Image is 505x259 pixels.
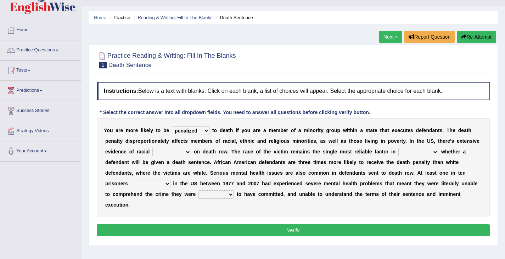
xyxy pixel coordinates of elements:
b: y [241,128,244,133]
b: d [429,128,432,133]
b: a [245,149,248,154]
b: s [313,138,316,144]
b: e [423,128,426,133]
b: x [460,138,462,144]
b: l [165,138,166,144]
b: u [403,128,406,133]
b: t [281,149,282,154]
b: n [118,149,121,154]
b: , [316,138,318,144]
b: e [240,138,243,144]
b: s [130,138,133,144]
b: r [291,149,292,154]
b: i [306,138,308,144]
b: o [331,128,334,133]
b: y [166,138,169,144]
b: e [135,128,138,133]
b: t [402,138,403,144]
b: d [203,149,206,154]
a: Predictions [0,81,81,98]
b: o [313,128,316,133]
b: n [372,138,375,144]
b: a [360,128,363,133]
b: . [227,149,229,154]
small: Death Sentence [108,62,152,68]
b: e [453,128,455,133]
a: Home [94,15,106,20]
b: , [236,138,237,144]
b: e [419,128,422,133]
b: t [263,149,265,154]
b: I [410,138,411,144]
b: t [348,128,350,133]
b: i [347,128,348,133]
b: f [237,128,239,133]
b: t [161,138,162,144]
b: h [450,128,453,133]
b: h [235,149,238,154]
b: a [146,149,148,154]
b: s [366,128,369,133]
b: m [292,138,297,144]
b: t [243,138,245,144]
b: a [139,149,141,154]
b: l [365,138,366,144]
b: i [111,149,112,154]
button: Re-Attempt [457,31,496,43]
b: v [368,138,371,144]
b: o [244,128,247,133]
b: t [438,128,440,133]
b: l [148,149,150,154]
b: y [120,138,123,144]
b: n [197,149,200,154]
b: t [417,138,419,144]
b: i [370,138,372,144]
div: * Select the correct answer into all dropdown fields. You need to answer all questions before cli... [97,109,373,116]
b: f [176,138,178,144]
a: Your Account [0,141,81,159]
b: h [382,128,385,133]
b: t [212,128,214,133]
b: e [447,138,450,144]
b: e [392,128,395,133]
b: i [279,138,281,144]
a: Strategy Videos [0,121,81,139]
b: T [231,149,235,154]
b: n [382,138,385,144]
b: r [399,138,401,144]
b: r [304,138,306,144]
b: m [304,128,308,133]
b: e [251,149,253,154]
b: c [252,138,254,144]
b: y [150,128,153,133]
b: o [144,138,147,144]
b: e [421,138,424,144]
b: d [458,128,461,133]
b: i [236,128,237,133]
b: p [133,138,136,144]
b: s [210,138,213,144]
b: i [282,149,284,154]
b: b [163,128,167,133]
b: e [115,149,118,154]
b: s [440,128,443,133]
h4: Below is a text with blanks. Click on each blank, a list of choices will appear. Select the appro... [97,82,490,100]
b: a [114,138,117,144]
b: a [158,138,161,144]
b: p [141,138,144,144]
b: i [128,138,130,144]
b: e [293,149,296,154]
b: a [263,128,266,133]
b: n [435,128,438,133]
b: w [329,138,332,144]
b: o [138,138,141,144]
b: i [251,138,252,144]
b: a [257,138,260,144]
b: c [400,128,403,133]
b: l [274,138,275,144]
b: i [308,128,310,133]
b: n [411,138,414,144]
b: e [237,149,240,154]
b: e [443,138,445,144]
b: r [243,149,245,154]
